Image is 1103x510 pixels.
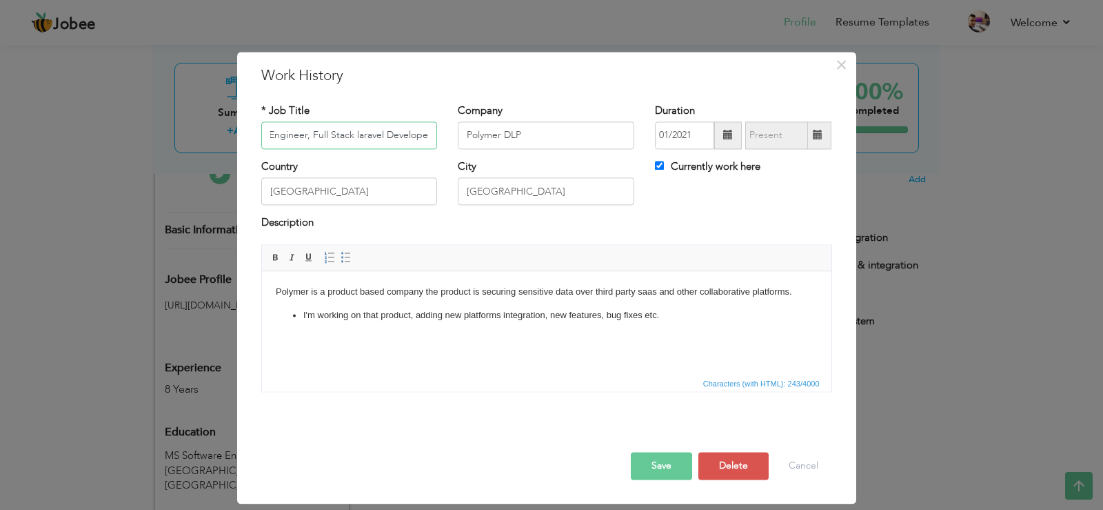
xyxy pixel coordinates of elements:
label: City [458,159,476,174]
button: Save [631,452,692,480]
button: Close [831,54,853,76]
a: Insert/Remove Numbered List [322,250,337,265]
button: Delete [698,452,769,480]
a: Underline [301,250,316,265]
label: Country [261,159,298,174]
label: * Job Title [261,104,310,118]
a: Insert/Remove Bulleted List [338,250,354,265]
a: Italic [285,250,300,265]
a: Bold [268,250,283,265]
label: Description [261,216,314,231]
label: Currently work here [655,159,760,174]
input: Present [745,121,808,149]
label: Duration [655,104,695,118]
span: × [836,52,847,77]
span: Characters (with HTML): 243/4000 [700,377,822,390]
iframe: Rich Text Editor, workEditor [262,271,831,375]
label: Company [458,104,503,118]
button: Cancel [775,452,832,480]
input: From [655,121,714,149]
input: Currently work here [655,161,664,170]
div: Statistics [700,377,824,390]
h3: Work History [261,66,832,86]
